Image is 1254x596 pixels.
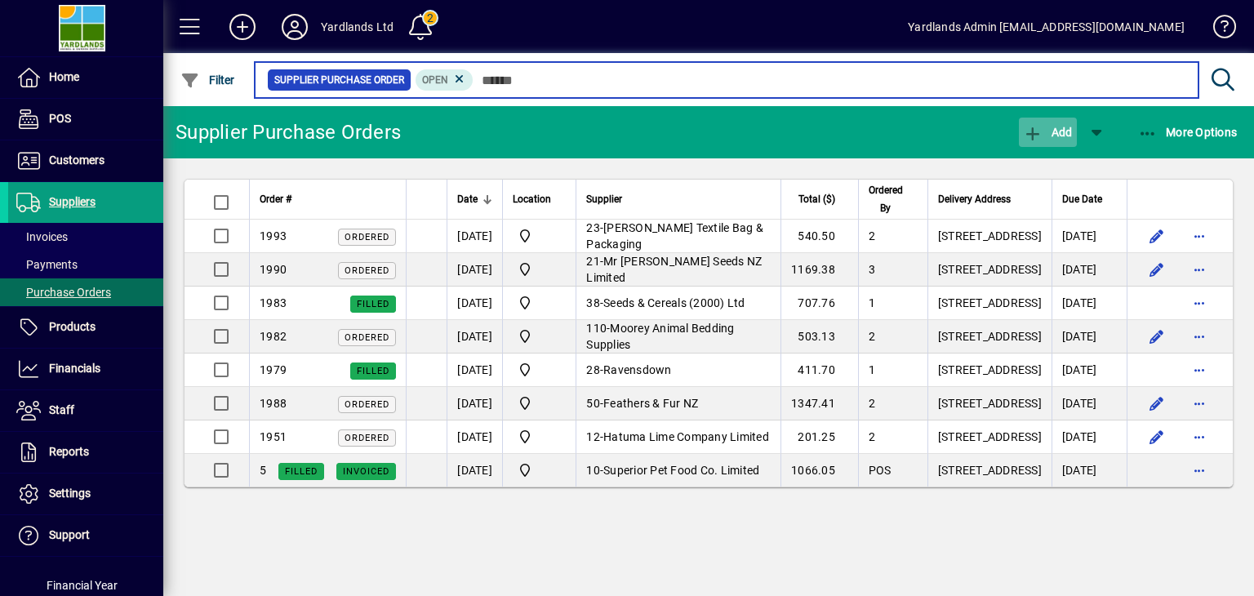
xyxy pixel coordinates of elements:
td: [DATE] [447,320,502,354]
button: Edit [1144,390,1170,416]
span: Order # [260,190,291,208]
td: [DATE] [447,387,502,420]
td: [DATE] [1052,387,1127,420]
span: Add [1023,126,1072,139]
td: 707.76 [780,287,858,320]
div: Ordered By [869,181,918,217]
span: Settings [49,487,91,500]
a: Payments [8,251,163,278]
td: [STREET_ADDRESS] [927,454,1052,487]
span: 2 [869,229,875,242]
span: Ordered [345,433,389,443]
span: Filter [180,73,235,87]
span: Invoiced [343,466,389,477]
td: 1066.05 [780,454,858,487]
td: [DATE] [447,220,502,253]
span: 10 [586,464,600,477]
span: 3 [869,263,875,276]
td: 1347.41 [780,387,858,420]
td: - [576,454,780,487]
td: [DATE] [447,454,502,487]
span: Suppliers [49,195,96,208]
span: 1990 [260,263,287,276]
a: Financials [8,349,163,389]
button: More options [1186,457,1212,483]
span: Customers [49,153,104,167]
span: 2 [869,330,875,343]
td: - [576,287,780,320]
mat-chip: Completion Status: Open [416,69,474,91]
span: Home [49,70,79,83]
td: [STREET_ADDRESS] [927,320,1052,354]
a: Support [8,515,163,556]
button: Edit [1144,223,1170,249]
button: Edit [1144,256,1170,282]
div: Order # [260,190,396,208]
button: Add [1019,118,1076,147]
span: Yardlands Limited [513,327,566,346]
span: Yardlands Limited [513,460,566,480]
span: Location [513,190,551,208]
td: [DATE] [1052,320,1127,354]
span: 1982 [260,330,287,343]
a: Products [8,307,163,348]
span: Financials [49,362,100,375]
td: [DATE] [1052,253,1127,287]
a: POS [8,99,163,140]
td: [DATE] [447,253,502,287]
span: Ordered [345,332,389,343]
span: Yardlands Limited [513,260,566,279]
span: Ordered [345,265,389,276]
span: 21 [586,255,600,268]
a: Knowledge Base [1201,3,1234,56]
td: - [576,354,780,387]
span: 1951 [260,430,287,443]
button: More options [1186,223,1212,249]
span: Mr [PERSON_NAME] Seeds NZ Limited [586,255,762,284]
span: Ordered [345,232,389,242]
span: 1983 [260,296,287,309]
td: [DATE] [1052,287,1127,320]
span: Yardlands Limited [513,293,566,313]
td: [DATE] [1052,354,1127,387]
td: [STREET_ADDRESS] [927,253,1052,287]
div: Date [457,190,492,208]
span: 28 [586,363,600,376]
div: Supplier Purchase Orders [176,119,401,145]
div: Supplier [586,190,771,208]
button: More options [1186,357,1212,383]
td: 1169.38 [780,253,858,287]
span: [PERSON_NAME] Textile Bag & Packaging [586,221,763,251]
span: Staff [49,403,74,416]
td: [STREET_ADDRESS] [927,287,1052,320]
button: More options [1186,390,1212,416]
span: 38 [586,296,600,309]
span: Open [422,74,448,86]
span: 50 [586,397,600,410]
span: POS [869,464,892,477]
button: More options [1186,256,1212,282]
span: Date [457,190,478,208]
span: Support [49,528,90,541]
span: Yardlands Limited [513,360,566,380]
span: Delivery Address [938,190,1011,208]
span: 12 [586,430,600,443]
span: Products [49,320,96,333]
button: Add [216,12,269,42]
td: [STREET_ADDRESS] [927,220,1052,253]
td: [DATE] [1052,420,1127,454]
button: Edit [1144,323,1170,349]
span: 1979 [260,363,287,376]
td: - [576,320,780,354]
td: [DATE] [447,420,502,454]
span: Yardlands Limited [513,427,566,447]
td: 503.13 [780,320,858,354]
button: Profile [269,12,321,42]
span: 1 [869,363,875,376]
td: - [576,220,780,253]
span: Moorey Animal Bedding Supplies [586,322,734,351]
td: [DATE] [1052,220,1127,253]
td: 201.25 [780,420,858,454]
button: More options [1186,424,1212,450]
td: 540.50 [780,220,858,253]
